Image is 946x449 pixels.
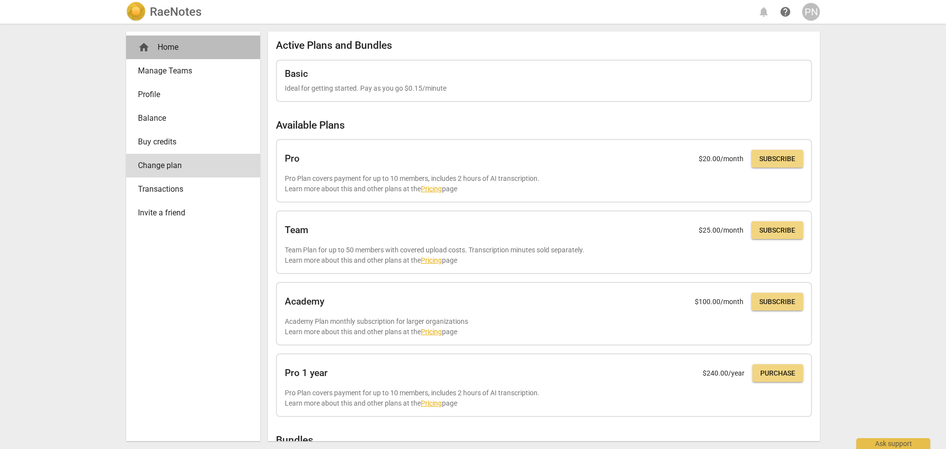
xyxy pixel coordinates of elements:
a: Pricing [421,256,442,264]
span: Purchase [760,369,795,379]
a: Pricing [421,185,442,193]
h2: Active Plans and Bundles [276,39,812,52]
a: Change plan [126,154,260,177]
p: Team Plan for up to 50 members with covered upload costs. Transcription minutes sold separately. ... [285,245,803,265]
h2: Pro 1 year [285,368,328,379]
span: Invite a friend [138,207,240,219]
span: Subscribe [759,297,795,307]
div: Home [138,41,240,53]
a: LogoRaeNotes [126,2,202,22]
p: $ 100.00 /month [695,297,743,307]
h2: Bundles [276,434,812,447]
p: Pro Plan covers payment for up to 10 members, includes 2 hours of AI transcription. Learn more ab... [285,173,803,194]
span: Subscribe [759,226,795,236]
button: Purchase [752,364,803,382]
a: Transactions [126,177,260,201]
a: Manage Teams [126,59,260,83]
span: Subscribe [759,154,795,164]
span: Buy credits [138,136,240,148]
span: Change plan [138,160,240,172]
button: PN [802,3,820,21]
p: $ 25.00 /month [699,225,743,236]
a: Help [777,3,794,21]
button: Subscribe [751,293,803,311]
span: Balance [138,112,240,124]
button: Subscribe [751,221,803,239]
h2: Academy [285,296,324,307]
div: Ask support [856,438,930,449]
h2: Pro [285,153,300,164]
a: Balance [126,106,260,130]
div: Home [126,35,260,59]
p: Ideal for getting started. Pay as you go $0.15/minute [285,83,803,94]
button: Subscribe [751,150,803,168]
a: Profile [126,83,260,106]
a: Pricing [421,399,442,407]
a: Pricing [421,328,442,336]
h2: Available Plans [276,119,812,132]
span: home [138,41,150,53]
h2: RaeNotes [150,5,202,19]
span: help [779,6,791,18]
h2: Basic [285,69,308,79]
p: $ 20.00 /month [699,154,743,164]
a: Buy credits [126,130,260,154]
h2: Team [285,225,308,236]
span: Manage Teams [138,65,240,77]
span: Transactions [138,183,240,195]
a: Invite a friend [126,201,260,225]
img: Logo [126,2,146,22]
p: Pro Plan covers payment for up to 10 members, includes 2 hours of AI transcription. Learn more ab... [285,388,803,408]
span: Profile [138,89,240,101]
p: $ 240.00 /year [703,368,744,379]
p: Academy Plan monthly subscription for larger organizations Learn more about this and other plans ... [285,316,803,337]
